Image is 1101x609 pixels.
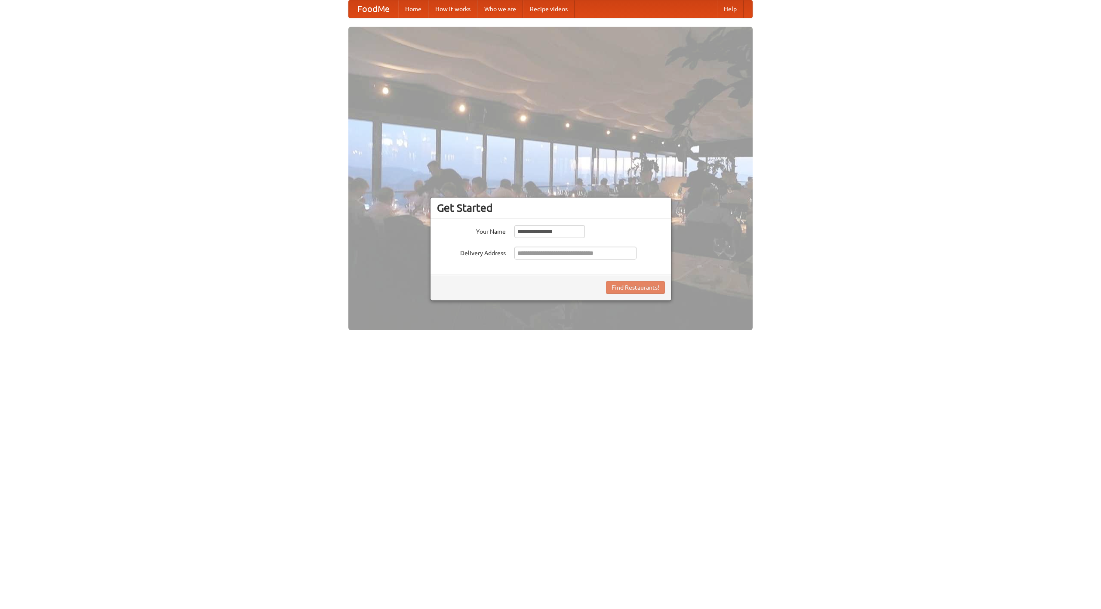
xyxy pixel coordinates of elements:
a: How it works [428,0,477,18]
button: Find Restaurants! [606,281,665,294]
a: Recipe videos [523,0,575,18]
label: Delivery Address [437,247,506,257]
label: Your Name [437,225,506,236]
a: Help [717,0,744,18]
a: Home [398,0,428,18]
a: Who we are [477,0,523,18]
a: FoodMe [349,0,398,18]
h3: Get Started [437,201,665,214]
